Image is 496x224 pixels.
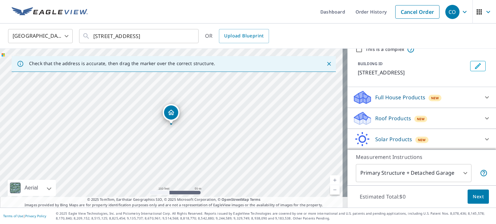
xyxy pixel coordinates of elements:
[353,111,491,126] div: Roof ProductsNew
[375,93,425,101] p: Full House Products
[470,61,486,71] button: Edit building 1
[431,95,439,101] span: New
[23,180,40,196] div: Aerial
[56,211,493,221] p: © 2025 Eagle View Technologies, Inc. and Pictometry International Corp. All Rights Reserved. Repo...
[93,27,185,45] input: Search by address or latitude-longitude
[8,180,56,196] div: Aerial
[3,214,46,218] p: |
[330,175,340,185] a: Current Level 18, Zoom In
[325,60,333,68] button: Close
[12,7,88,17] img: EV Logo
[417,116,425,122] span: New
[25,214,46,218] a: Privacy Policy
[87,197,261,202] span: © 2025 TomTom, Earthstar Geographics SIO, © 2025 Microsoft Corporation, ©
[353,131,491,147] div: Solar ProductsNew
[395,5,439,19] a: Cancel Order
[480,169,488,177] span: Your report will include the primary structure and a detached garage if one exists.
[355,190,411,204] p: Estimated Total: $0
[29,61,215,66] p: Check that the address is accurate, then drag the marker over the correct structure.
[356,164,471,182] div: Primary Structure + Detached Garage
[205,29,269,43] div: OR
[330,185,340,195] a: Current Level 18, Zoom Out
[366,46,404,53] label: This is a complex
[3,214,23,218] a: Terms of Use
[222,197,249,202] a: OpenStreetMap
[353,90,491,105] div: Full House ProductsNew
[418,137,426,142] span: New
[219,29,269,43] a: Upload Blueprint
[358,61,383,66] p: BUILDING ID
[358,69,468,76] p: [STREET_ADDRESS]
[224,32,263,40] span: Upload Blueprint
[8,27,73,45] div: [GEOGRAPHIC_DATA]
[468,190,489,204] button: Next
[163,104,180,124] div: Dropped pin, building 1, Residential property, 635 Country Cir Daleville, AL 36322
[356,153,488,161] p: Measurement Instructions
[445,5,460,19] div: CO
[375,135,412,143] p: Solar Products
[250,197,261,202] a: Terms
[473,193,484,201] span: Next
[375,114,411,122] p: Roof Products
